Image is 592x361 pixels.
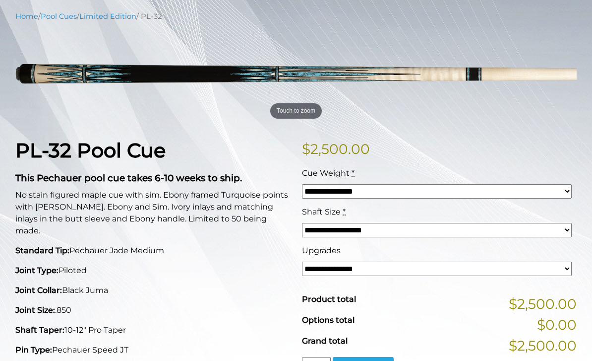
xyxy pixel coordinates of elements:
span: Options total [302,315,355,325]
strong: Pin Type: [15,345,52,355]
p: .850 [15,304,290,316]
strong: This Pechauer pool cue takes 6-10 weeks to ship. [15,172,242,184]
span: $ [302,141,310,157]
span: Upgrades [302,246,341,255]
abbr: required [352,168,355,178]
p: Pechauer Jade Medium [15,245,290,257]
span: Cue Weight [302,168,350,178]
strong: PL-32 Pool Cue [15,138,166,162]
a: Home [15,12,38,21]
p: Pechauer Speed JT [15,344,290,356]
strong: Joint Collar: [15,286,62,295]
span: Shaft Size [302,207,341,217]
span: $2,500.00 [509,293,577,314]
p: No stain figured maple cue with sim. Ebony framed Turquoise points with [PERSON_NAME]. Ebony and ... [15,189,290,237]
strong: Shaft Taper: [15,325,64,335]
span: Grand total [302,336,348,346]
a: Pool Cues [41,12,77,21]
p: 10-12" Pro Taper [15,324,290,336]
strong: Standard Tip: [15,246,69,255]
abbr: required [343,207,346,217]
span: $0.00 [537,314,577,335]
span: $2,500.00 [509,335,577,356]
strong: Joint Type: [15,266,59,275]
nav: Breadcrumb [15,11,577,22]
span: Product total [302,294,356,304]
p: Piloted [15,265,290,277]
bdi: 2,500.00 [302,141,370,157]
a: Touch to zoom [15,29,577,123]
img: pl-32.png [15,29,577,123]
p: Black Juma [15,285,290,296]
a: Limited Edition [79,12,136,21]
strong: Joint Size: [15,305,55,315]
